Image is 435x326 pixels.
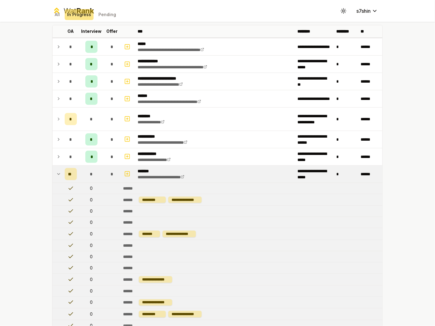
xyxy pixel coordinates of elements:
p: Offer [107,28,118,34]
td: 0 [79,286,104,297]
a: WatRank [52,6,94,16]
td: 0 [79,251,104,262]
td: 0 [79,297,104,308]
td: 0 [79,274,104,285]
td: 0 [79,217,104,228]
td: 0 [79,228,104,240]
p: OA [68,28,74,34]
span: Rank [76,6,94,15]
div: Wat [63,6,94,16]
button: All [52,9,62,20]
p: Interview [81,28,102,34]
button: s7shin [351,5,383,16]
td: 0 [79,308,104,320]
td: 0 [79,263,104,273]
td: 0 [79,194,104,206]
button: In Progress [65,9,94,20]
button: Pending [96,9,118,20]
span: s7shin [356,7,371,15]
td: 0 [79,206,104,217]
td: 0 [79,240,104,251]
td: 0 [79,183,104,194]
